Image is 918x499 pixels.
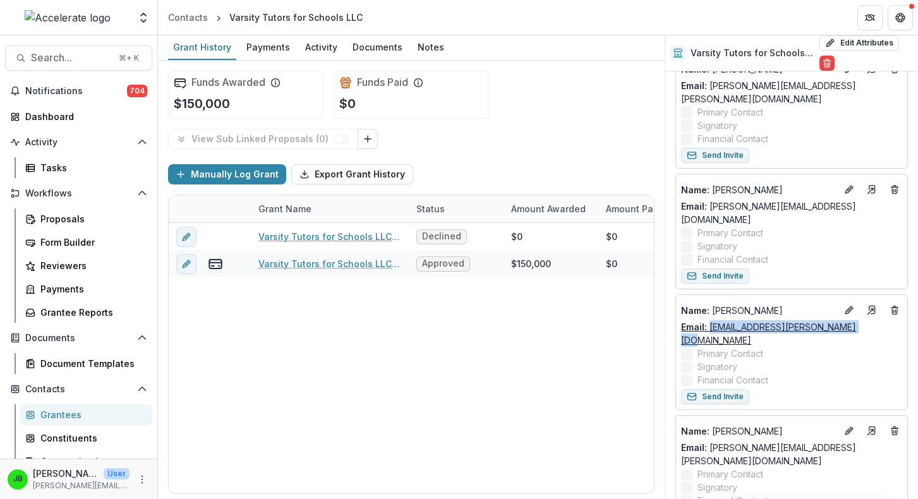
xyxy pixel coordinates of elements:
[168,35,236,60] a: Grant History
[40,236,142,249] div: Form Builder
[33,480,130,491] p: [PERSON_NAME][EMAIL_ADDRESS][PERSON_NAME][DOMAIN_NAME]
[104,468,130,479] p: User
[698,119,737,132] span: Signatory
[842,182,857,197] button: Edit
[25,10,111,25] img: Accelerate logo
[25,110,142,123] div: Dashboard
[598,195,693,222] div: Amount Paid
[606,202,661,215] p: Amount Paid
[20,157,152,178] a: Tasks
[681,64,710,75] span: Name :
[681,148,749,163] button: Send Invite
[135,5,152,30] button: Open entity switcher
[176,227,196,247] button: edit
[409,195,504,222] div: Status
[20,353,152,374] a: Document Templates
[251,195,409,222] div: Grant Name
[413,35,449,60] a: Notes
[251,202,319,215] div: Grant Name
[40,306,142,319] div: Grantee Reports
[163,8,368,27] nav: breadcrumb
[698,226,763,239] span: Primary Contact
[191,76,265,88] h2: Funds Awarded
[5,132,152,152] button: Open Activity
[5,183,152,203] button: Open Workflows
[681,305,710,316] span: Name :
[163,8,213,27] a: Contacts
[888,5,913,30] button: Get Help
[691,48,814,59] h2: Varsity Tutors for Schools LLC
[681,389,749,404] button: Send Invite
[5,328,152,348] button: Open Documents
[40,161,142,174] div: Tasks
[241,38,295,56] div: Payments
[25,384,132,395] span: Contacts
[681,183,836,196] a: Name: [PERSON_NAME]
[20,208,152,229] a: Proposals
[40,212,142,225] div: Proposals
[504,195,598,222] div: Amount Awarded
[681,426,710,436] span: Name :
[339,94,356,113] p: $0
[25,333,132,344] span: Documents
[681,322,707,332] span: Email:
[504,202,593,215] div: Amount Awarded
[20,302,152,323] a: Grantee Reports
[681,80,707,91] span: Email:
[25,188,132,199] span: Workflows
[40,408,142,421] div: Grantees
[241,35,295,60] a: Payments
[40,282,142,296] div: Payments
[5,379,152,399] button: Open Contacts
[5,81,152,101] button: Notifications704
[31,52,111,64] span: Search...
[681,441,902,467] a: Email: [PERSON_NAME][EMAIL_ADDRESS][PERSON_NAME][DOMAIN_NAME]
[291,164,413,184] button: Export Grant History
[681,442,707,453] span: Email:
[168,11,208,24] div: Contacts
[698,105,763,119] span: Primary Contact
[681,79,902,105] a: Email: [PERSON_NAME][EMAIL_ADDRESS][PERSON_NAME][DOMAIN_NAME]
[842,303,857,318] button: Edit
[20,428,152,448] a: Constituents
[116,51,142,65] div: ⌘ + K
[887,303,902,318] button: Deletes
[258,257,401,270] a: Varsity Tutors for Schools LLC - 2025 - Call for Effective Technology Grant Application
[857,5,883,30] button: Partners
[681,320,902,347] a: Email: [EMAIL_ADDRESS][PERSON_NAME][DOMAIN_NAME]
[168,129,358,149] button: View Sub Linked Proposals (0)
[33,467,99,480] p: [PERSON_NAME]
[819,56,835,71] button: Delete
[887,423,902,438] button: Deletes
[300,38,342,56] div: Activity
[20,232,152,253] a: Form Builder
[422,258,464,269] span: Approved
[681,304,836,317] p: [PERSON_NAME]
[25,137,132,148] span: Activity
[413,38,449,56] div: Notes
[5,106,152,127] a: Dashboard
[698,467,763,481] span: Primary Contact
[681,424,836,438] a: Name: [PERSON_NAME]
[40,259,142,272] div: Reviewers
[409,202,452,215] div: Status
[819,35,899,51] button: Edit Attributes
[698,132,768,145] span: Financial Contact
[862,179,882,200] a: Go to contact
[135,472,150,487] button: More
[681,424,836,438] p: [PERSON_NAME]
[698,253,768,266] span: Financial Contact
[698,373,768,387] span: Financial Contact
[681,304,836,317] a: Name: [PERSON_NAME]
[208,256,223,272] button: view-payments
[606,257,617,270] div: $0
[25,86,127,97] span: Notifications
[127,85,147,97] span: 704
[258,230,401,243] a: Varsity Tutors for Schools LLC - 2025 - Evidence for Impact Letter of Interest Form
[681,200,902,226] a: Email: [PERSON_NAME][EMAIL_ADDRESS][DOMAIN_NAME]
[698,239,737,253] span: Signatory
